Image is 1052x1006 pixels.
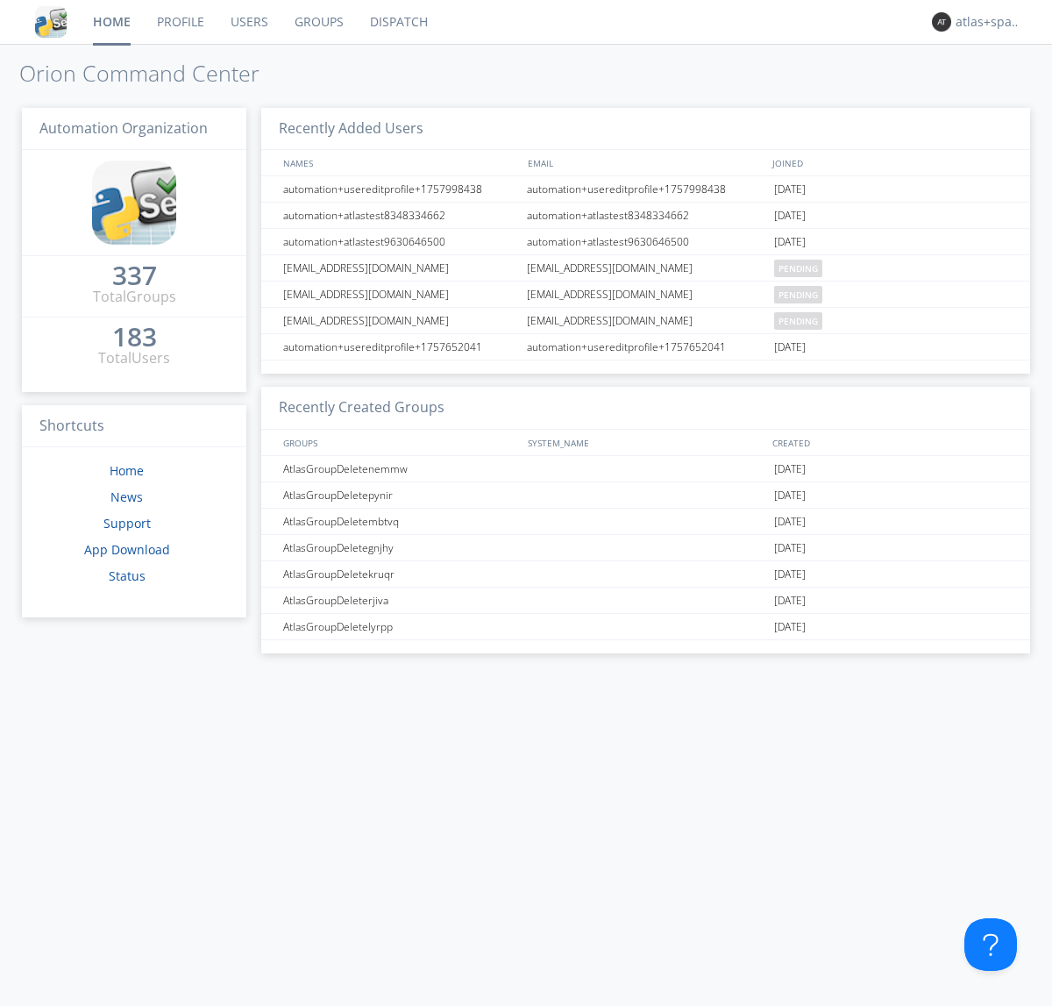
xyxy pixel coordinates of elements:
div: atlas+spanish0002 [956,13,1021,31]
div: [EMAIL_ADDRESS][DOMAIN_NAME] [522,282,770,307]
a: automation+usereditprofile+1757998438automation+usereditprofile+1757998438[DATE] [261,176,1030,203]
div: AtlasGroupDeletenemmw [279,456,522,482]
span: pending [774,312,822,330]
div: automation+atlastest8348334662 [279,203,522,228]
div: [EMAIL_ADDRESS][DOMAIN_NAME] [279,282,522,307]
span: [DATE] [774,588,806,614]
div: automation+atlastest9630646500 [279,229,522,254]
a: 337 [112,267,157,287]
a: Support [103,515,151,532]
h3: Shortcuts [22,405,246,448]
div: [EMAIL_ADDRESS][DOMAIN_NAME] [279,308,522,333]
span: Automation Organization [39,118,208,138]
span: [DATE] [774,456,806,482]
div: automation+usereditprofile+1757652041 [279,334,522,360]
div: [EMAIL_ADDRESS][DOMAIN_NAME] [522,255,770,281]
div: AtlasGroupDeleterjiva [279,588,522,613]
span: [DATE] [774,535,806,561]
h3: Recently Created Groups [261,387,1030,430]
div: EMAIL [523,150,768,175]
div: GROUPS [279,430,519,455]
div: automation+atlastest8348334662 [522,203,770,228]
div: AtlasGroupDeletekruqr [279,561,522,587]
a: News [110,489,143,505]
div: automation+usereditprofile+1757652041 [522,334,770,360]
a: AtlasGroupDeletegnjhy[DATE] [261,535,1030,561]
span: [DATE] [774,229,806,255]
a: AtlasGroupDeleterjiva[DATE] [261,588,1030,614]
a: [EMAIL_ADDRESS][DOMAIN_NAME][EMAIL_ADDRESS][DOMAIN_NAME]pending [261,282,1030,308]
span: [DATE] [774,203,806,229]
h3: Recently Added Users [261,108,1030,151]
div: AtlasGroupDeletembtvq [279,509,522,534]
a: automation+atlastest9630646500automation+atlastest9630646500[DATE] [261,229,1030,255]
div: SYSTEM_NAME [523,430,768,455]
a: [EMAIL_ADDRESS][DOMAIN_NAME][EMAIL_ADDRESS][DOMAIN_NAME]pending [261,255,1030,282]
a: AtlasGroupDeletenemmw[DATE] [261,456,1030,482]
span: [DATE] [774,509,806,535]
div: Total Users [98,348,170,368]
img: 373638.png [932,12,951,32]
div: Total Groups [93,287,176,307]
span: pending [774,260,822,277]
div: 337 [112,267,157,284]
span: [DATE] [774,334,806,360]
span: [DATE] [774,561,806,588]
div: NAMES [279,150,519,175]
div: AtlasGroupDeletegnjhy [279,535,522,560]
div: CREATED [768,430,1013,455]
div: automation+usereditprofile+1757998438 [522,176,770,202]
a: AtlasGroupDeletembtvq[DATE] [261,509,1030,535]
div: automation+atlastest9630646500 [522,229,770,254]
a: automation+usereditprofile+1757652041automation+usereditprofile+1757652041[DATE] [261,334,1030,360]
a: Home [110,462,144,479]
span: [DATE] [774,614,806,640]
div: JOINED [768,150,1013,175]
span: pending [774,286,822,303]
div: 183 [112,328,157,346]
div: [EMAIL_ADDRESS][DOMAIN_NAME] [279,255,522,281]
a: App Download [84,541,170,558]
a: [EMAIL_ADDRESS][DOMAIN_NAME][EMAIL_ADDRESS][DOMAIN_NAME]pending [261,308,1030,334]
a: automation+atlastest8348334662automation+atlastest8348334662[DATE] [261,203,1030,229]
div: AtlasGroupDeletelyrpp [279,614,522,639]
span: [DATE] [774,176,806,203]
a: AtlasGroupDeletepynir[DATE] [261,482,1030,509]
img: cddb5a64eb264b2086981ab96f4c1ba7 [35,6,67,38]
div: AtlasGroupDeletepynir [279,482,522,508]
div: [EMAIL_ADDRESS][DOMAIN_NAME] [522,308,770,333]
a: AtlasGroupDeletekruqr[DATE] [261,561,1030,588]
iframe: Toggle Customer Support [964,918,1017,971]
a: AtlasGroupDeletelyrpp[DATE] [261,614,1030,640]
img: cddb5a64eb264b2086981ab96f4c1ba7 [92,161,176,245]
a: 183 [112,328,157,348]
a: Status [109,567,146,584]
span: [DATE] [774,482,806,509]
div: automation+usereditprofile+1757998438 [279,176,522,202]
